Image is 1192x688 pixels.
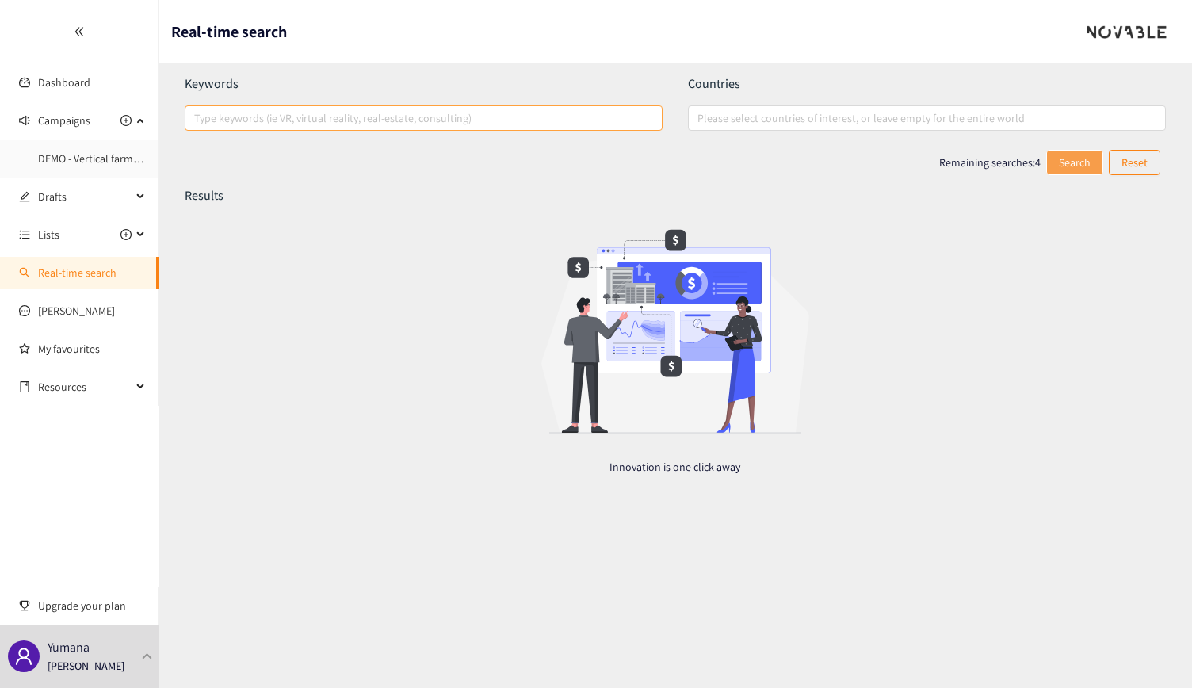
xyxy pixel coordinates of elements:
p: Results [185,187,223,204]
span: edit [19,191,30,202]
span: sound [19,115,30,126]
button: Reset [1109,150,1160,175]
span: plus-circle [120,115,132,126]
span: user [14,647,33,666]
a: DEMO - Vertical farming [38,151,147,166]
span: trophy [19,600,30,611]
button: Search [1046,150,1103,175]
p: Yumana [48,637,90,657]
span: Remaining searches: 4 [939,154,1041,171]
span: Resources [38,371,132,403]
span: double-left [74,26,85,37]
a: [PERSON_NAME] [38,304,115,318]
span: Drafts [38,181,132,212]
span: Campaigns [38,105,90,136]
div: Widget de chat [1113,612,1192,688]
a: Real-time search [38,266,117,280]
span: Upgrade your plan [38,590,146,621]
span: unordered-list [19,229,30,240]
span: plus-circle [120,229,132,240]
p: [PERSON_NAME] [48,657,124,675]
span: Innovation is one click away [185,458,1167,476]
p: Countries [688,75,1166,93]
p: Keywords [185,75,663,93]
a: Dashboard [38,75,90,90]
span: book [19,381,30,392]
a: My favourites [38,333,146,365]
iframe: Chat Widget [1113,612,1192,688]
p: Reset [1121,154,1148,171]
input: Type keywords (ie VR, virtual reality, real-estate, consulting) [194,109,197,128]
span: Lists [38,219,59,250]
